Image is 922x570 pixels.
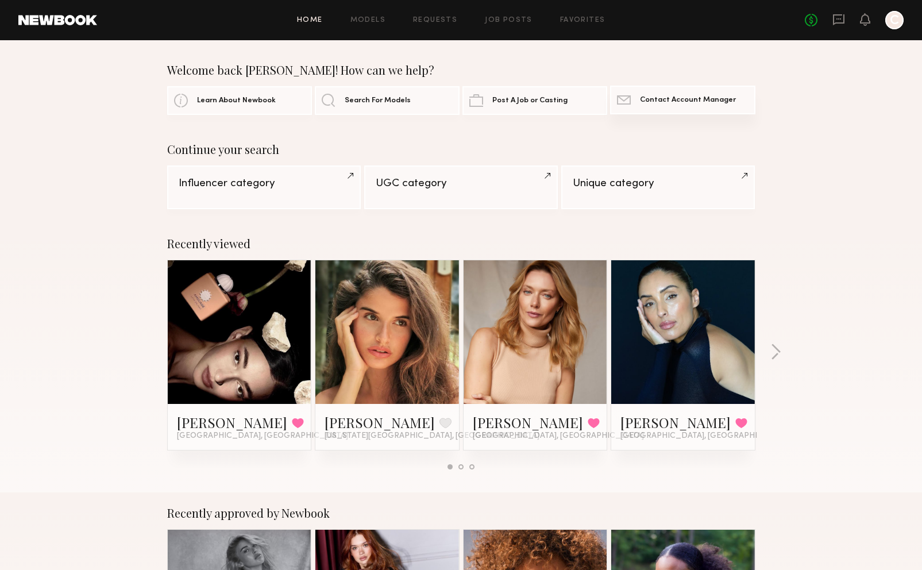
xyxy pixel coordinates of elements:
[167,506,755,520] div: Recently approved by Newbook
[620,432,792,441] span: [GEOGRAPHIC_DATA], [GEOGRAPHIC_DATA]
[167,63,755,77] div: Welcome back [PERSON_NAME]! How can we help?
[177,413,287,432] a: [PERSON_NAME]
[297,17,323,24] a: Home
[350,17,385,24] a: Models
[485,17,533,24] a: Job Posts
[885,11,904,29] a: C
[325,413,435,432] a: [PERSON_NAME]
[620,413,731,432] a: [PERSON_NAME]
[177,432,348,441] span: [GEOGRAPHIC_DATA], [GEOGRAPHIC_DATA]
[560,17,605,24] a: Favorites
[473,413,583,432] a: [PERSON_NAME]
[561,165,755,209] a: Unique category
[345,97,411,105] span: Search For Models
[325,432,539,441] span: [US_STATE][GEOGRAPHIC_DATA], [GEOGRAPHIC_DATA]
[167,142,755,156] div: Continue your search
[640,97,736,104] span: Contact Account Manager
[167,237,755,251] div: Recently viewed
[179,178,349,189] div: Influencer category
[473,432,644,441] span: [GEOGRAPHIC_DATA], [GEOGRAPHIC_DATA]
[573,178,743,189] div: Unique category
[492,97,568,105] span: Post A Job or Casting
[462,86,607,115] a: Post A Job or Casting
[376,178,546,189] div: UGC category
[610,86,755,114] a: Contact Account Manager
[167,86,312,115] a: Learn About Newbook
[315,86,460,115] a: Search For Models
[197,97,276,105] span: Learn About Newbook
[413,17,457,24] a: Requests
[364,165,558,209] a: UGC category
[167,165,361,209] a: Influencer category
